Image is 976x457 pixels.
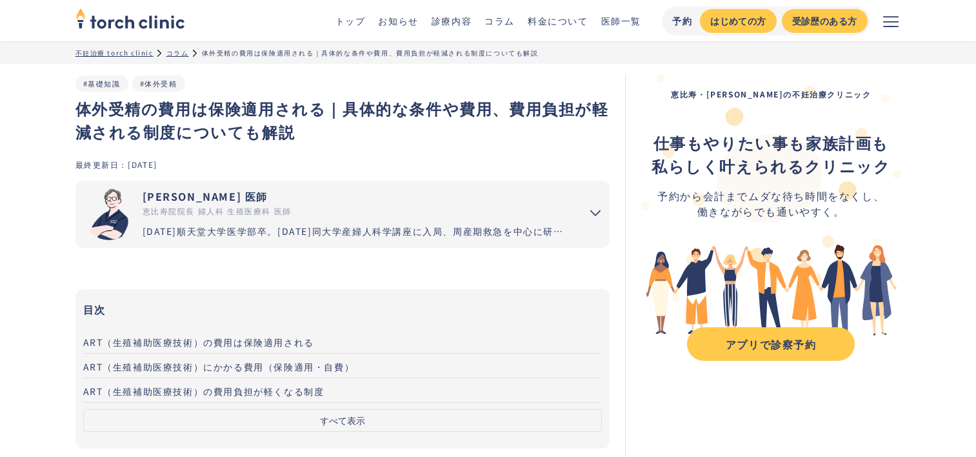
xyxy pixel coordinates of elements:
a: 料金について [528,14,588,27]
span: ART（生殖補助医療技術）の費用負担が軽くなる制度 [83,385,324,398]
ul: パンくずリスト [75,48,901,57]
img: torch clinic [75,4,185,32]
div: ‍ ‍ [652,131,890,178]
a: ART（生殖補助医療技術）の費用は保険適用される [83,329,603,354]
strong: 私らしく叶えられるクリニック [652,154,890,177]
span: ART（生殖補助医療技術）の費用は保険適用される [83,336,314,349]
div: 受診歴のある方 [792,14,857,28]
div: 最終更新日： [75,159,128,170]
a: 医師一覧 [601,14,641,27]
a: 不妊治療 torch clinic [75,48,154,57]
strong: 仕事もやりたい事も家族計画も [653,131,889,154]
a: [PERSON_NAME] 医師 恵比寿院院長 婦人科 生殖医療科 医師 [DATE]順天堂大学医学部卒。[DATE]同大学産婦人科学講座に入局、周産期救急を中心に研鑽を重ねる。[DATE]国内... [75,181,572,248]
summary: 市山 卓彦 [PERSON_NAME] 医師 恵比寿院院長 婦人科 生殖医療科 医師 [DATE]順天堂大学医学部卒。[DATE]同大学産婦人科学講座に入局、周産期救急を中心に研鑽を重ねる。[D... [75,181,610,248]
span: ART（生殖補助医療技術）にかかる費用（保険適用・自費） [83,360,355,373]
strong: 恵比寿・[PERSON_NAME]の不妊治療クリニック [671,88,871,99]
div: 恵比寿院院長 婦人科 生殖医療科 医師 [143,205,572,217]
div: 予約 [672,14,692,28]
a: #基礎知識 [83,78,121,88]
div: [PERSON_NAME] 医師 [143,188,572,204]
a: #体外受精 [140,78,177,88]
a: 診療内容 [432,14,472,27]
a: お知らせ [378,14,418,27]
img: 市山 卓彦 [83,188,135,240]
div: はじめての方 [710,14,766,28]
h3: 目次 [83,300,603,319]
div: [DATE]順天堂大学医学部卒。[DATE]同大学産婦人科学講座に入局、周産期救急を中心に研鑽を重ねる。[DATE]国内有数の不妊治療施設セントマザー産婦人科医院で、女性不妊症のみでなく男性不妊... [143,225,572,238]
div: [DATE] [128,159,157,170]
a: アプリで診察予約 [687,327,855,361]
div: 予約から会計までムダな待ち時間をなくし、 働きながらでも通いやすく。 [652,188,890,219]
a: ART（生殖補助医療技術）にかかる費用（保険適用・自費） [83,354,603,378]
div: アプリで診察予約 [699,336,843,352]
a: home [75,9,185,32]
div: 体外受精の費用は保険適用される｜具体的な条件や費用、費用負担が軽減される制度についても解説 [202,48,539,57]
a: コラム [166,48,189,57]
h1: 体外受精の費用は保険適用される｜具体的な条件や費用、費用負担が軽減される制度についても解説 [75,97,610,143]
a: 受診歴のある方 [782,9,868,33]
a: ART（生殖補助医療技術）の費用負担が軽くなる制度 [83,378,603,403]
a: トップ [335,14,366,27]
button: すべて表示 [83,409,603,432]
a: はじめての方 [700,9,776,33]
a: コラム [484,14,515,27]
